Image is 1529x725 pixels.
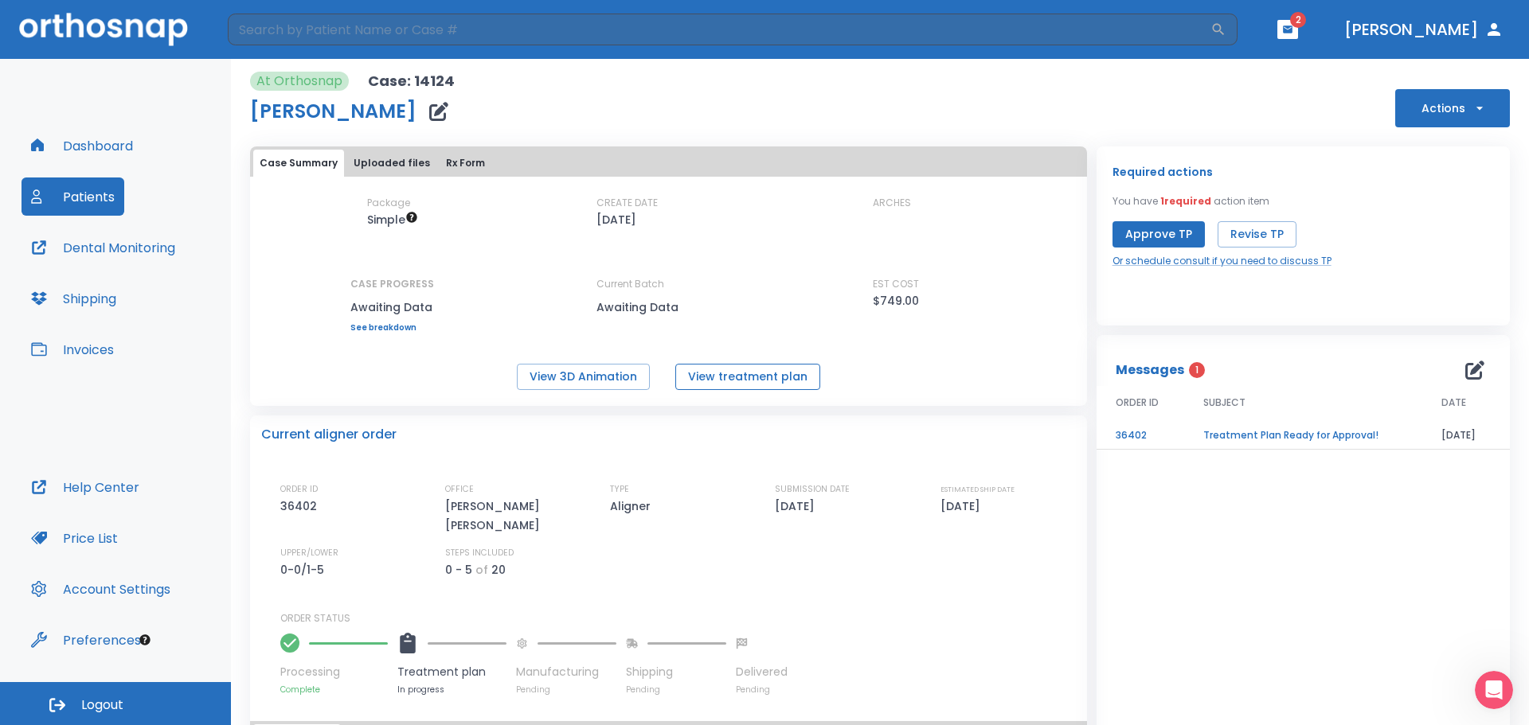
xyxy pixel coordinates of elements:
h1: [PERSON_NAME] [250,102,416,121]
a: Or schedule consult if you need to discuss TP [1113,254,1332,268]
p: SUBMISSION DATE [775,482,850,497]
span: 2 [1290,12,1306,28]
p: Shipping [626,664,726,680]
p: Current aligner order [261,425,397,444]
span: 1 required [1160,194,1211,208]
p: Pending [736,684,788,696]
p: OFFICE [445,482,474,497]
button: Patients [22,177,124,216]
button: Revise TP [1218,221,1296,248]
p: UPPER/LOWER [280,546,338,560]
span: Logout [81,696,123,714]
p: CASE PROGRESS [350,277,434,291]
button: Shipping [22,279,126,318]
p: Package [367,196,410,210]
div: Tooltip anchor [138,633,152,647]
p: ARCHES [873,196,911,210]
p: CREATE DATE [596,196,658,210]
p: 0-0/1-5 [280,560,330,579]
button: Rx Form [440,150,491,177]
button: Actions [1395,89,1510,127]
p: 0 - 5 [445,560,472,579]
p: Awaiting Data [350,298,434,317]
iframe: Intercom live chat [1475,671,1513,709]
p: Pending [626,684,726,696]
p: ORDER STATUS [280,611,1076,626]
button: Case Summary [253,150,344,177]
span: Up to 10 steps (20 aligners) [367,212,418,228]
p: 20 [491,560,506,579]
p: Treatment plan [397,664,506,680]
p: Complete [280,684,388,696]
p: Messages [1116,361,1184,380]
span: 1 [1189,362,1205,378]
p: Manufacturing [516,664,616,680]
p: Awaiting Data [596,298,740,317]
p: Aligner [610,497,656,516]
button: Account Settings [22,570,180,608]
p: Delivered [736,664,788,680]
span: DATE [1441,396,1466,410]
button: Dashboard [22,127,143,165]
img: Orthosnap [19,13,188,45]
p: Pending [516,684,616,696]
p: ORDER ID [280,482,318,497]
p: [DATE] [596,210,636,229]
p: In progress [397,684,506,696]
p: Required actions [1113,162,1213,181]
button: View 3D Animation [517,364,650,390]
button: [PERSON_NAME] [1338,15,1510,44]
input: Search by Patient Name or Case # [228,14,1210,45]
td: Treatment Plan Ready for Approval! [1184,422,1422,450]
p: [PERSON_NAME] [PERSON_NAME] [445,497,581,535]
button: View treatment plan [675,364,820,390]
td: [DATE] [1422,422,1510,450]
p: At Orthosnap [256,72,342,91]
p: EST COST [873,277,919,291]
div: tabs [253,150,1084,177]
p: You have action item [1113,194,1269,209]
p: [DATE] [940,497,986,516]
p: Processing [280,664,388,680]
p: 36402 [280,497,323,516]
button: Preferences [22,621,151,659]
td: 36402 [1097,422,1184,450]
button: Help Center [22,468,149,506]
p: TYPE [610,482,629,497]
p: $749.00 [873,291,919,310]
a: See breakdown [350,323,434,333]
p: of [475,560,488,579]
span: ORDER ID [1116,396,1159,410]
button: Price List [22,519,127,557]
p: Current Batch [596,277,740,291]
p: ESTIMATED SHIP DATE [940,482,1015,497]
p: STEPS INCLUDED [445,546,514,560]
p: [DATE] [775,497,820,516]
button: Uploaded files [347,150,436,177]
span: SUBJECT [1203,396,1245,410]
button: Invoices [22,330,123,368]
button: Approve TP [1113,221,1205,248]
button: Dental Monitoring [22,228,185,267]
p: Case: 14124 [368,72,455,91]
